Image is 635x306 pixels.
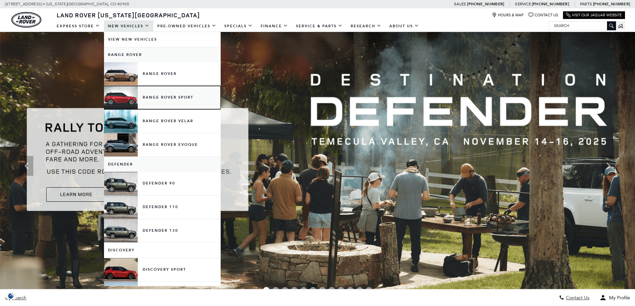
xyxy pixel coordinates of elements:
[11,12,41,28] img: Land Rover
[104,258,221,281] a: Discovery Sport
[515,2,531,6] span: Service
[53,20,423,32] nav: Main Navigation
[347,20,385,32] a: Research
[11,12,41,28] a: land-rover
[263,287,270,294] span: Go to slide 1
[272,287,279,294] span: Go to slide 2
[104,282,221,305] a: Discovery
[104,32,221,47] a: View New Vehicles
[356,287,363,294] span: Go to slide 11
[57,11,200,19] span: Land Rover [US_STATE][GEOGRAPHIC_DATA]
[310,287,316,294] span: Go to slide 6
[104,110,221,133] a: Range Rover Velar
[282,287,288,294] span: Go to slide 3
[104,47,221,62] a: Range Rover
[53,11,204,19] a: Land Rover [US_STATE][GEOGRAPHIC_DATA]
[104,195,221,219] a: Defender 110
[104,20,153,32] a: New Vehicles
[104,243,221,258] a: Discovery
[532,1,569,7] a: [PHONE_NUMBER]
[366,287,372,294] span: Go to slide 12
[454,2,466,6] span: Sales
[53,20,104,32] a: EXPRESS STORE
[606,295,630,301] span: My Profile
[104,219,221,242] a: Defender 130
[328,287,335,294] span: Go to slide 8
[385,20,423,32] a: About Us
[529,13,558,18] a: Contact Us
[104,157,221,172] a: Defender
[3,292,19,299] section: Click to Open Cookie Consent Modal
[104,133,221,156] a: Range Rover Evoque
[104,172,221,195] a: Defender 90
[549,22,616,30] input: Search
[347,287,354,294] span: Go to slide 10
[220,20,257,32] a: Specials
[291,287,298,294] span: Go to slide 4
[257,20,292,32] a: Finance
[602,156,615,176] div: Next
[467,1,504,7] a: [PHONE_NUMBER]
[564,295,589,301] span: Contact Us
[104,86,221,109] a: Range Rover Sport
[492,13,524,18] a: Hours & Map
[319,287,326,294] span: Go to slide 7
[153,20,220,32] a: Pre-Owned Vehicles
[292,20,347,32] a: Service & Parts
[593,1,630,7] a: [PHONE_NUMBER]
[3,292,19,299] img: Opt-Out Icon
[5,2,129,6] a: [STREET_ADDRESS] • [US_STATE][GEOGRAPHIC_DATA], CO 80905
[580,2,592,6] span: Parts
[300,287,307,294] span: Go to slide 5
[104,62,221,86] a: Range Rover
[338,287,344,294] span: Go to slide 9
[595,289,635,306] button: Open user profile menu
[566,13,622,18] a: Visit Our Jaguar Website
[20,156,33,176] div: Previous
